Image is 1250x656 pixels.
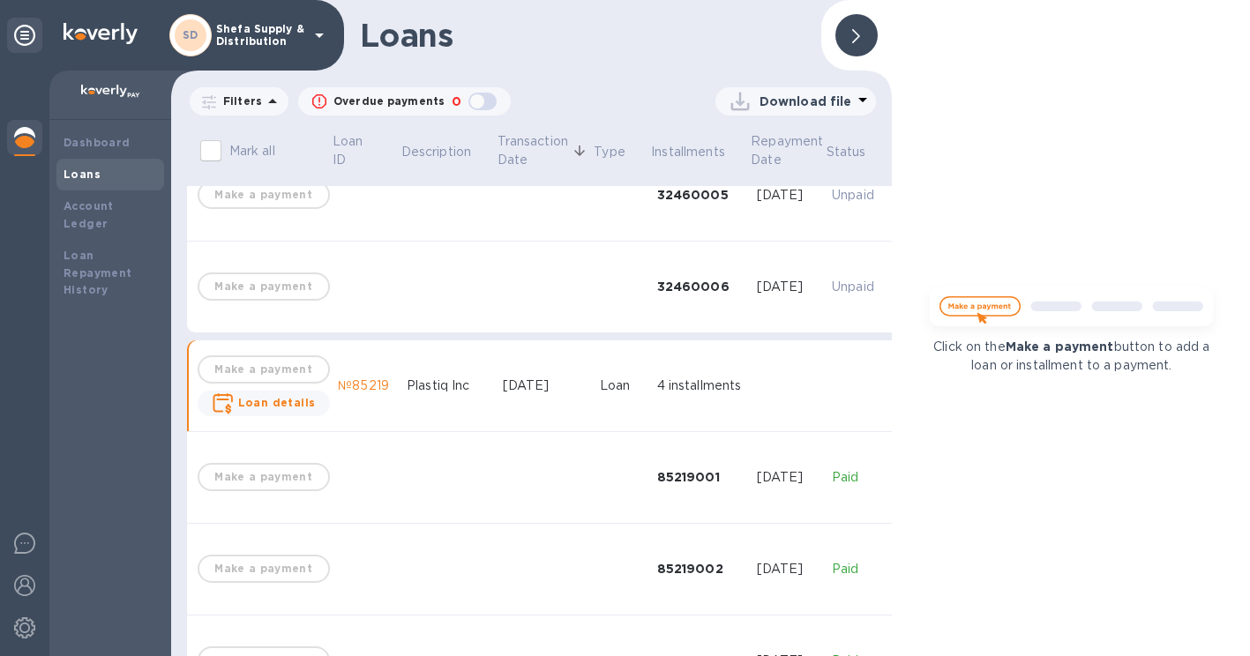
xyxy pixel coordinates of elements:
p: Loan ID [333,132,375,169]
span: Description [401,143,494,161]
p: Transaction Date [498,132,568,169]
p: Paid [832,560,896,578]
div: 32460005 [657,186,743,204]
b: Loan Repayment History [64,249,132,297]
div: [DATE] [757,186,819,205]
span: Type [594,143,648,161]
p: Paid [832,468,896,487]
b: Loans [64,168,101,181]
p: Shefa Supply & Distribution [216,23,304,48]
button: Overdue payments0 [298,87,511,116]
button: Loan details [198,391,330,416]
div: [DATE] [757,278,819,296]
p: Type [594,143,625,161]
div: 32460006 [657,278,743,295]
div: 4 installments [657,376,743,395]
p: Overdue payments [333,93,445,109]
div: 85219002 [657,560,743,578]
p: Mark all [229,142,275,160]
img: Logo [64,23,138,44]
p: Description [401,143,471,161]
p: Download file [760,93,852,110]
div: №85219 [338,376,393,395]
b: Make a payment [1006,339,1114,354]
div: [DATE] [503,376,586,395]
b: Dashboard [64,136,131,149]
b: SD [183,28,198,41]
p: Installments [651,143,725,161]
b: Account Ledger [64,199,114,230]
span: Transaction Date [498,132,591,169]
div: Unpin categories [7,18,42,53]
p: Unpaid [832,278,896,296]
div: [DATE] [757,560,819,578]
p: Repayment Date [751,132,823,169]
span: Installments [651,143,748,161]
p: Status [827,143,866,161]
p: Filters [216,93,262,108]
p: Click on the button to add a loan or installment to a payment. [919,338,1224,375]
h1: Loans [360,17,807,54]
div: [DATE] [757,468,819,487]
span: Loan ID [333,132,398,169]
div: 85219001 [657,468,743,486]
p: Unpaid [832,186,896,205]
div: Plastiq Inc [407,376,489,395]
p: 0 [452,93,461,111]
div: Loan [600,376,643,395]
b: Loan details [238,396,316,409]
